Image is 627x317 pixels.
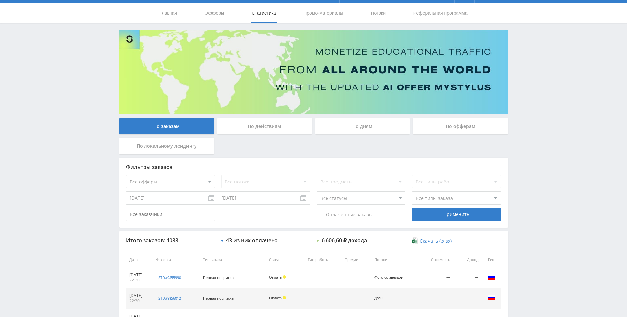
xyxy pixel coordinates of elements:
[126,164,501,170] div: Фильтры заказов
[453,267,481,288] td: —
[315,118,410,134] div: По дням
[341,253,371,267] th: Предмет
[129,272,149,278] div: [DATE]
[158,296,181,301] div: std#9856012
[158,275,181,280] div: std#9855990
[371,253,419,267] th: Потоки
[413,118,508,134] div: По офферам
[126,253,152,267] th: Дата
[453,253,481,267] th: Доход
[412,208,501,221] div: Применить
[420,238,452,244] span: Скачать (.xlsx)
[487,273,495,281] img: rus.png
[152,253,200,267] th: № заказа
[304,253,341,267] th: Тип работы
[119,30,508,114] img: Banner
[412,237,418,244] img: xlsx
[412,238,452,244] a: Скачать (.xlsx)
[266,253,304,267] th: Статус
[453,288,481,309] td: —
[487,294,495,302] img: rus.png
[129,278,149,283] div: 22:30
[374,275,404,280] div: Фото со звездой
[370,3,386,23] a: Потоки
[226,237,278,243] div: 43 из них оплачено
[203,275,234,280] span: Первая подписка
[203,296,234,301] span: Первая подписка
[126,237,215,243] div: Итого заказов: 1033
[126,208,215,221] input: Все заказчики
[374,296,404,300] div: Дзен
[159,3,178,23] a: Главная
[419,253,453,267] th: Стоимость
[283,296,286,299] span: Холд
[419,288,453,309] td: —
[419,267,453,288] td: —
[303,3,344,23] a: Промо-материалы
[119,138,214,154] div: По локальному лендингу
[217,118,312,134] div: По действиям
[119,118,214,134] div: По заказам
[129,293,149,298] div: [DATE]
[317,212,373,218] span: Оплаченные заказы
[283,275,286,279] span: Холд
[413,3,468,23] a: Реферальная программа
[204,3,225,23] a: Офферы
[269,275,282,280] span: Оплата
[269,295,282,300] span: Оплата
[251,3,277,23] a: Статистика
[322,237,367,243] div: 6 606,60 ₽ дохода
[129,298,149,304] div: 22:30
[200,253,266,267] th: Тип заказа
[482,253,501,267] th: Гео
